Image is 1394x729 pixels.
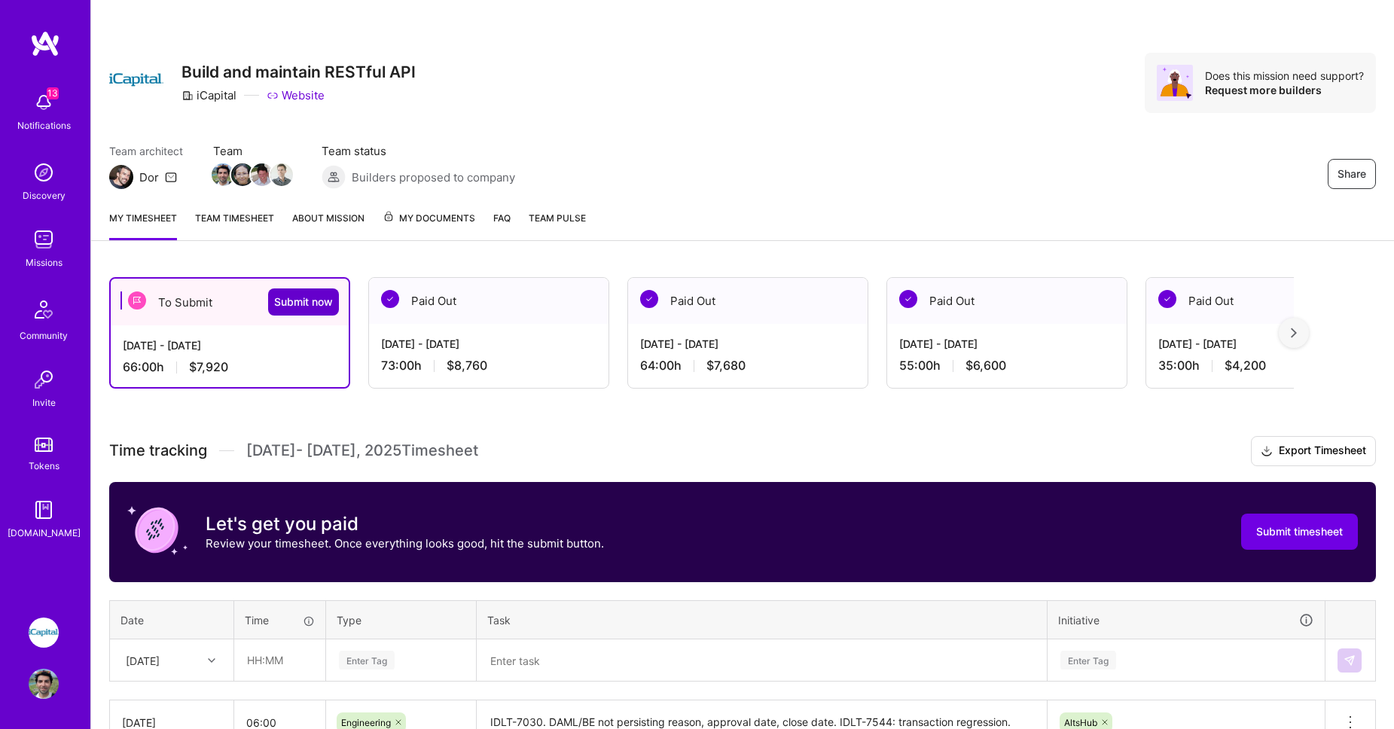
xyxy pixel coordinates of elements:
div: Paid Out [1146,278,1386,324]
div: [DATE] - [DATE] [1158,336,1374,352]
div: Paid Out [628,278,868,324]
a: Team timesheet [195,210,274,240]
img: Paid Out [899,290,917,308]
span: $8,760 [447,358,487,374]
img: tokens [35,438,53,452]
div: [DOMAIN_NAME] [8,525,81,541]
img: guide book [29,495,59,525]
img: To Submit [128,291,146,310]
div: iCapital [181,87,236,103]
div: 64:00 h [640,358,856,374]
img: User Avatar [29,669,59,699]
a: FAQ [493,210,511,240]
div: Invite [32,395,56,410]
div: Paid Out [887,278,1127,324]
a: Team Member Avatar [272,162,291,188]
img: Team Member Avatar [231,163,254,186]
a: User Avatar [25,669,63,699]
span: Time tracking [109,441,207,460]
div: Missions [26,255,63,270]
div: 35:00 h [1158,358,1374,374]
button: Share [1328,159,1376,189]
h3: Build and maintain RESTful API [181,63,416,81]
span: Team status [322,143,515,159]
img: Paid Out [1158,290,1176,308]
div: Tokens [29,458,59,474]
span: $4,200 [1225,358,1266,374]
div: 66:00 h [123,359,337,375]
img: Company Logo [109,53,163,107]
div: Enter Tag [339,648,395,672]
p: Review your timesheet. Once everything looks good, hit the submit button. [206,535,604,551]
img: coin [127,500,188,560]
div: Dor [139,169,159,185]
div: Notifications [17,117,71,133]
span: Share [1338,166,1366,181]
button: Export Timesheet [1251,436,1376,466]
img: logo [30,30,60,57]
img: Paid Out [381,290,399,308]
a: Team Member Avatar [233,162,252,188]
th: Type [326,600,477,639]
img: Team Member Avatar [212,163,234,186]
a: My Documents [383,210,475,240]
span: 13 [47,87,59,99]
i: icon Mail [165,171,177,183]
div: Community [20,328,68,343]
div: [DATE] [126,652,160,668]
div: 73:00 h [381,358,596,374]
span: $7,680 [706,358,746,374]
img: iCapital: Build and maintain RESTful API [29,618,59,648]
img: Submit [1344,654,1356,666]
img: teamwork [29,224,59,255]
button: Submit now [268,288,339,316]
div: Time [245,612,315,628]
div: [DATE] - [DATE] [381,336,596,352]
img: Community [26,291,62,328]
div: [DATE] - [DATE] [899,336,1115,352]
div: To Submit [111,279,349,325]
span: Team [213,143,291,159]
div: Initiative [1058,612,1314,629]
a: Team Pulse [529,210,586,240]
img: Team Architect [109,165,133,189]
i: icon Chevron [208,657,215,664]
h3: Let's get you paid [206,513,604,535]
span: $7,920 [189,359,228,375]
div: Request more builders [1205,83,1364,97]
th: Task [477,600,1048,639]
img: bell [29,87,59,117]
input: HH:MM [235,640,325,680]
span: Submit timesheet [1256,524,1343,539]
a: About Mission [292,210,365,240]
img: Builders proposed to company [322,165,346,189]
span: Submit now [274,294,333,310]
div: Paid Out [369,278,609,324]
img: discovery [29,157,59,188]
span: AltsHub [1064,717,1097,728]
span: My Documents [383,210,475,227]
span: [DATE] - [DATE] , 2025 Timesheet [246,441,478,460]
div: Does this mission need support? [1205,69,1364,83]
img: Avatar [1157,65,1193,101]
a: Team Member Avatar [213,162,233,188]
button: Submit timesheet [1241,514,1358,550]
div: Enter Tag [1060,648,1116,672]
img: Team Member Avatar [251,163,273,186]
a: My timesheet [109,210,177,240]
div: Discovery [23,188,66,203]
img: Team Member Avatar [270,163,293,186]
i: icon Download [1261,444,1273,459]
img: right [1291,328,1297,338]
span: Team architect [109,143,183,159]
div: [DATE] - [DATE] [640,336,856,352]
img: Paid Out [640,290,658,308]
div: 55:00 h [899,358,1115,374]
i: icon CompanyGray [181,90,194,102]
span: Builders proposed to company [352,169,515,185]
span: Team Pulse [529,212,586,224]
a: Team Member Avatar [252,162,272,188]
div: [DATE] - [DATE] [123,337,337,353]
a: Website [267,87,325,103]
th: Date [110,600,234,639]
